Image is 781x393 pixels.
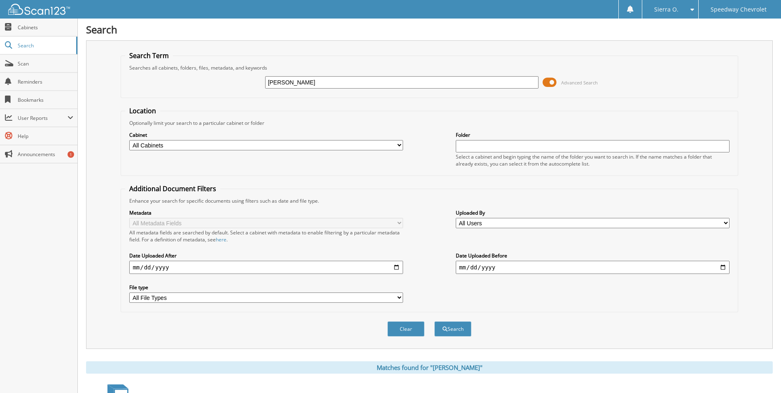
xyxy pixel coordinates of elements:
[125,106,160,115] legend: Location
[129,252,403,259] label: Date Uploaded After
[129,131,403,138] label: Cabinet
[125,64,733,71] div: Searches all cabinets, folders, files, metadata, and keywords
[561,80,598,86] span: Advanced Search
[86,361,773,374] div: Matches found for "[PERSON_NAME]"
[456,131,730,138] label: Folder
[125,184,220,193] legend: Additional Document Filters
[456,261,730,274] input: end
[456,153,730,167] div: Select a cabinet and begin typing the name of the folder you want to search in. If the name match...
[18,151,73,158] span: Announcements
[18,78,73,85] span: Reminders
[129,261,403,274] input: start
[456,252,730,259] label: Date Uploaded Before
[18,24,73,31] span: Cabinets
[125,197,733,204] div: Enhance your search for specific documents using filters such as date and file type.
[654,7,678,12] span: Sierra O.
[18,96,73,103] span: Bookmarks
[711,7,767,12] span: Speedway Chevrolet
[68,151,74,158] div: 1
[125,51,173,60] legend: Search Term
[456,209,730,216] label: Uploaded By
[18,115,68,122] span: User Reports
[129,229,403,243] div: All metadata fields are searched by default. Select a cabinet with metadata to enable filtering b...
[434,321,471,337] button: Search
[129,209,403,216] label: Metadata
[129,284,403,291] label: File type
[216,236,226,243] a: here
[18,133,73,140] span: Help
[86,23,773,36] h1: Search
[125,119,733,126] div: Optionally limit your search to a particular cabinet or folder
[8,4,70,15] img: scan123-logo-white.svg
[18,60,73,67] span: Scan
[387,321,424,337] button: Clear
[18,42,72,49] span: Search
